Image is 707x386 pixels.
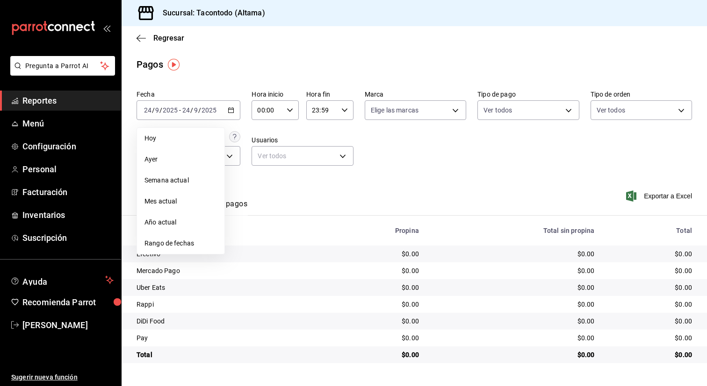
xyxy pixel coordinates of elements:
[137,333,316,343] div: Pay
[137,283,316,292] div: Uber Eats
[198,106,201,114] span: /
[144,106,152,114] input: --
[331,350,419,359] div: $0.00
[331,249,419,259] div: $0.00
[22,296,114,309] span: Recomienda Parrot
[483,105,512,115] span: Ver todos
[194,106,198,114] input: --
[628,190,692,202] button: Exportar a Excel
[22,163,114,175] span: Personal
[252,137,353,143] label: Usuarios
[22,274,101,286] span: Ayuda
[434,300,594,309] div: $0.00
[609,283,692,292] div: $0.00
[182,106,190,114] input: --
[201,106,217,114] input: ----
[25,61,101,71] span: Pregunta a Parrot AI
[137,227,316,234] div: Tipo de pago
[371,105,418,115] span: Elige las marcas
[137,57,163,71] div: Pagos
[22,94,114,107] span: Reportes
[153,34,184,42] span: Regresar
[434,350,594,359] div: $0.00
[159,106,162,114] span: /
[137,300,316,309] div: Rappi
[306,91,353,98] label: Hora fin
[144,154,217,164] span: Ayer
[597,105,625,115] span: Ver todos
[144,218,217,227] span: Año actual
[144,133,217,143] span: Hoy
[331,333,419,343] div: $0.00
[137,91,240,98] label: Fecha
[7,68,115,77] a: Pregunta a Parrot AI
[22,186,114,198] span: Facturación
[22,232,114,244] span: Suscripción
[162,106,178,114] input: ----
[144,175,217,185] span: Semana actual
[609,227,692,234] div: Total
[10,56,115,76] button: Pregunta a Parrot AI
[212,199,247,215] button: Ver pagos
[103,24,110,32] button: open_drawer_menu
[168,59,180,70] img: Tooltip marker
[609,249,692,259] div: $0.00
[22,117,114,130] span: Menú
[591,91,692,98] label: Tipo de orden
[434,266,594,275] div: $0.00
[331,316,419,326] div: $0.00
[137,249,316,259] div: Efectivo
[11,372,114,382] span: Sugerir nueva función
[434,333,594,343] div: $0.00
[137,266,316,275] div: Mercado Pago
[252,91,299,98] label: Hora inicio
[365,91,466,98] label: Marca
[609,316,692,326] div: $0.00
[179,106,181,114] span: -
[252,146,353,166] div: Ver todos
[609,266,692,275] div: $0.00
[137,34,184,42] button: Regresar
[22,209,114,221] span: Inventarios
[609,333,692,343] div: $0.00
[155,7,265,19] h3: Sucursal: Tacontodo (Altama)
[434,283,594,292] div: $0.00
[155,106,159,114] input: --
[609,300,692,309] div: $0.00
[331,283,419,292] div: $0.00
[609,350,692,359] div: $0.00
[22,319,114,331] span: [PERSON_NAME]
[331,300,419,309] div: $0.00
[331,266,419,275] div: $0.00
[152,106,155,114] span: /
[434,227,594,234] div: Total sin propina
[434,316,594,326] div: $0.00
[137,350,316,359] div: Total
[190,106,193,114] span: /
[477,91,579,98] label: Tipo de pago
[434,249,594,259] div: $0.00
[22,140,114,153] span: Configuración
[144,197,217,206] span: Mes actual
[144,239,217,248] span: Rango de fechas
[331,227,419,234] div: Propina
[137,316,316,326] div: DiDi Food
